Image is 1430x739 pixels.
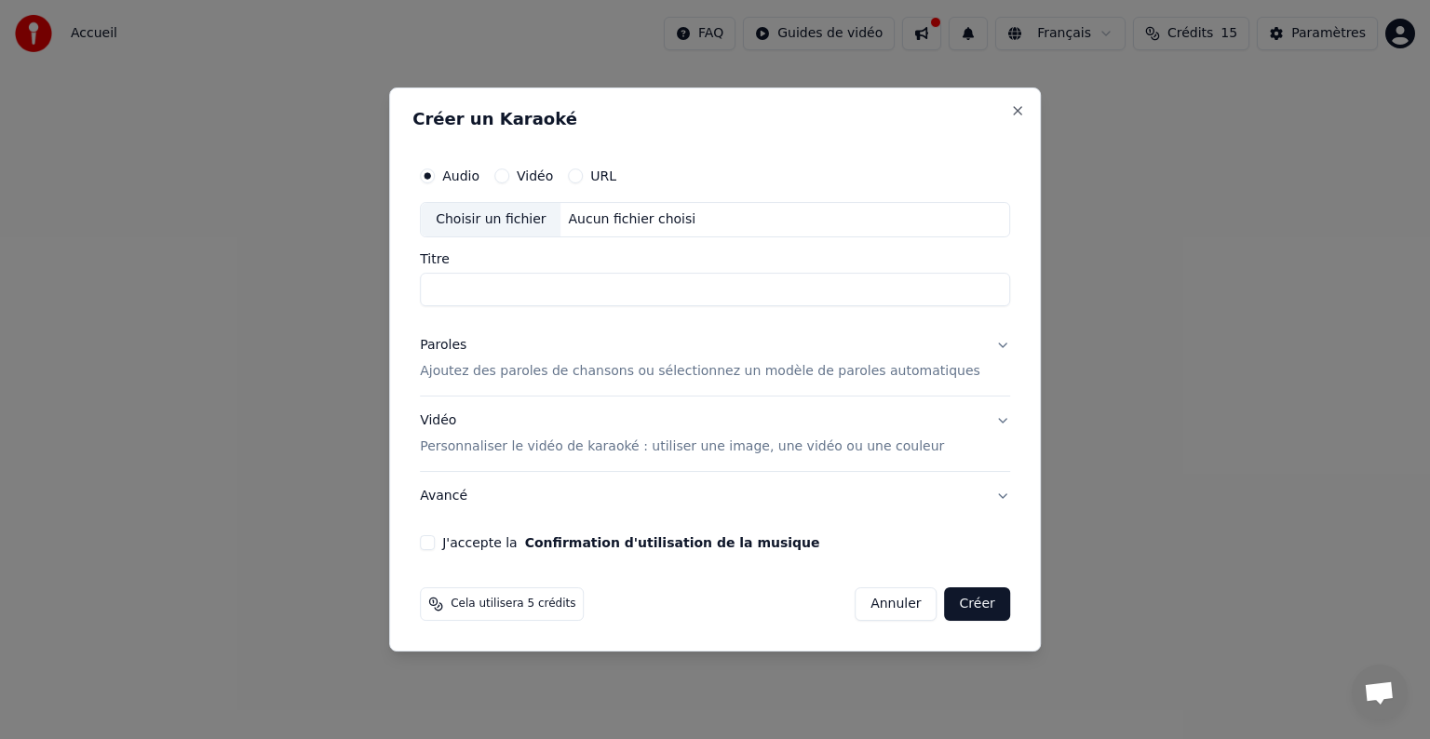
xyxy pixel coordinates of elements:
button: J'accepte la [525,536,820,549]
label: J'accepte la [442,536,819,549]
button: Annuler [855,587,937,621]
label: Titre [420,252,1010,265]
p: Personnaliser le vidéo de karaoké : utiliser une image, une vidéo ou une couleur [420,437,944,456]
div: Paroles [420,336,466,355]
div: Choisir un fichier [421,203,560,236]
button: Créer [945,587,1010,621]
button: ParolesAjoutez des paroles de chansons ou sélectionnez un modèle de paroles automatiques [420,321,1010,396]
div: Aucun fichier choisi [561,210,704,229]
label: URL [590,169,616,182]
span: Cela utilisera 5 crédits [451,597,575,611]
h2: Créer un Karaoké [412,111,1018,128]
label: Vidéo [517,169,553,182]
div: Vidéo [420,411,944,456]
button: VidéoPersonnaliser le vidéo de karaoké : utiliser une image, une vidéo ou une couleur [420,396,1010,471]
button: Avancé [420,472,1010,520]
label: Audio [442,169,479,182]
p: Ajoutez des paroles de chansons ou sélectionnez un modèle de paroles automatiques [420,362,980,381]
